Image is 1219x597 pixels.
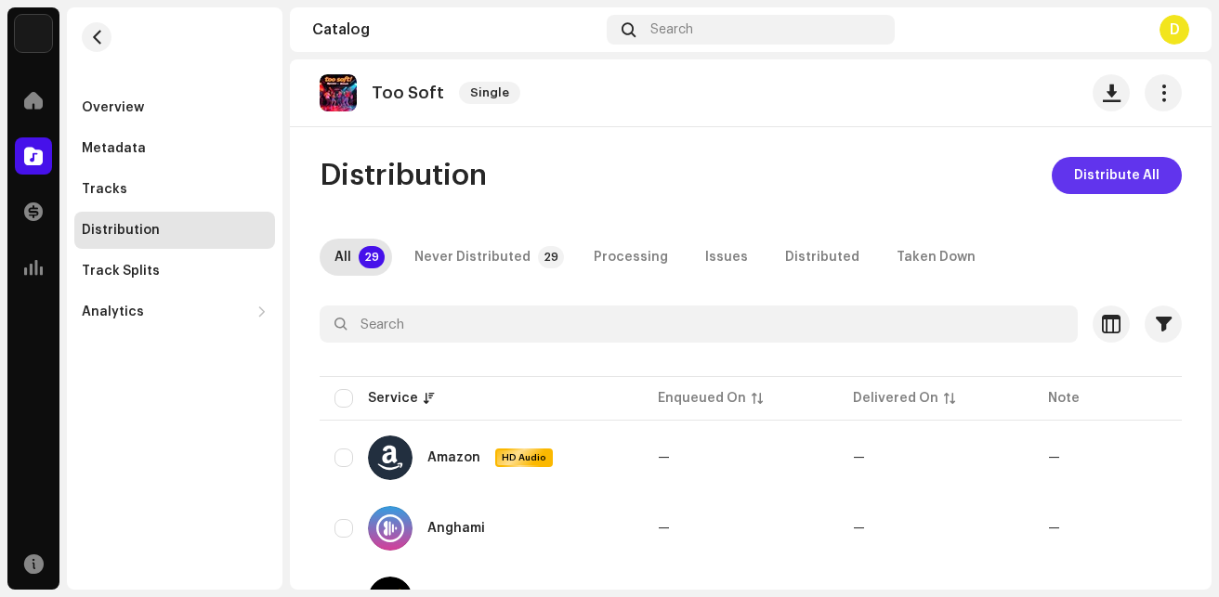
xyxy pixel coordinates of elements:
[372,84,444,103] p: Too Soft
[359,246,385,268] p-badge: 29
[1160,15,1189,45] div: D
[658,522,670,535] span: —
[74,212,275,249] re-m-nav-item: Distribution
[82,264,160,279] div: Track Splits
[427,451,480,464] div: Amazon
[853,389,938,408] div: Delivered On
[658,451,670,464] span: —
[459,82,520,104] span: Single
[320,157,487,194] span: Distribution
[320,305,1078,343] input: Search
[74,171,275,208] re-m-nav-item: Tracks
[853,522,865,535] span: —
[15,15,52,52] img: 1c16f3de-5afb-4452-805d-3f3454e20b1b
[312,22,599,37] div: Catalog
[785,239,859,276] div: Distributed
[82,100,144,115] div: Overview
[650,22,693,37] span: Search
[1052,157,1182,194] button: Distribute All
[320,74,357,111] img: 36b628b2-eb85-4a84-a46b-fc122f65a3aa
[705,239,748,276] div: Issues
[427,522,485,535] div: Anghami
[538,246,564,268] p-badge: 29
[897,239,976,276] div: Taken Down
[414,239,531,276] div: Never Distributed
[594,239,668,276] div: Processing
[334,239,351,276] div: All
[74,130,275,167] re-m-nav-item: Metadata
[82,182,127,197] div: Tracks
[658,389,746,408] div: Enqueued On
[74,253,275,290] re-m-nav-item: Track Splits
[82,223,160,238] div: Distribution
[82,141,146,156] div: Metadata
[1048,451,1060,464] re-a-table-badge: —
[368,389,418,408] div: Service
[497,451,551,464] span: HD Audio
[74,89,275,126] re-m-nav-item: Overview
[1048,522,1060,535] re-a-table-badge: —
[82,305,144,319] div: Analytics
[1074,157,1160,194] span: Distribute All
[74,293,275,331] re-m-nav-dropdown: Analytics
[853,451,865,464] span: —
